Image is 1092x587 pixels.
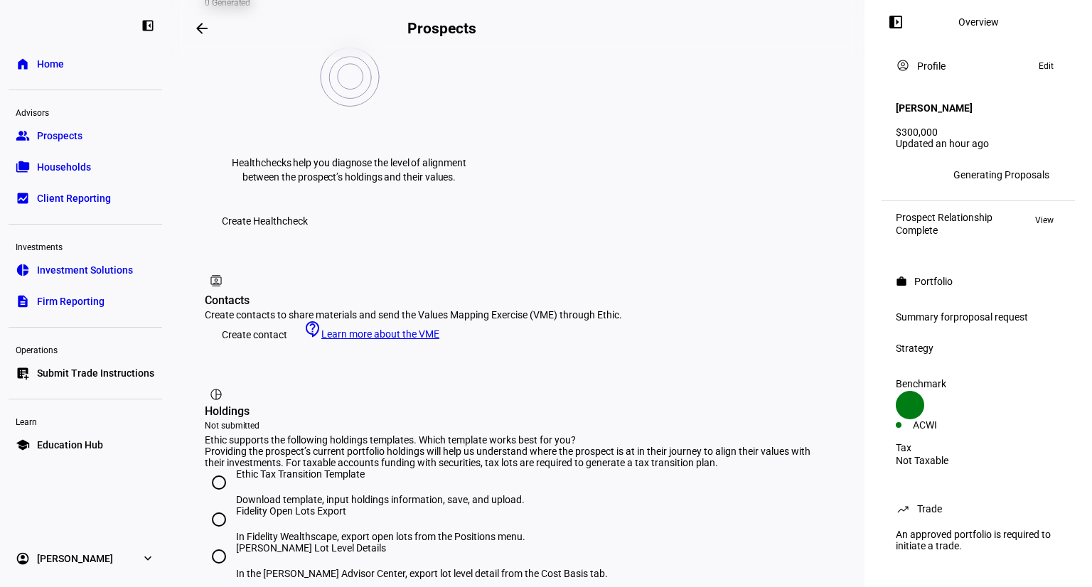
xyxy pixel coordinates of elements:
eth-panel-overview-card-header: Portfolio [896,273,1061,290]
button: View [1028,212,1061,229]
div: Holdings [205,403,830,420]
div: Complete [896,225,992,236]
div: Strategy [896,343,1061,354]
mat-icon: contacts [209,274,223,288]
span: Education Hub [37,438,103,452]
span: Client Reporting [37,191,111,205]
eth-panel-overview-card-header: Profile [896,58,1061,75]
p: Healthchecks help you diagnose the level of alignment between the prospect’s holdings and their v... [227,156,471,184]
div: An approved portfolio is required to initiate a trade. [887,523,1069,557]
div: In Fidelity Wealthscape, export open lots from the Positions menu. [236,531,525,542]
mat-icon: account_circle [896,58,910,72]
div: Investments [9,236,162,256]
span: Submit Trade Instructions [37,366,154,380]
mat-icon: contact_support [304,321,321,338]
span: Create Healthcheck [222,207,308,235]
div: Create contacts to share materials and send the Values Mapping Exercise (VME) through Ethic. [205,309,631,321]
div: Portfolio [914,276,953,287]
eth-panel-overview-card-header: Trade [896,500,1061,517]
span: proposal request [953,311,1028,323]
a: groupProspects [9,122,162,150]
span: MM [921,170,936,180]
eth-mat-symbol: left_panel_close [141,18,155,33]
h2: Prospects [407,20,476,37]
span: Prospects [37,129,82,143]
div: Providing the prospect’s current portfolio holdings will help us understand where the prospect is... [205,446,830,468]
mat-icon: work [896,276,907,287]
eth-mat-symbol: school [16,438,30,452]
eth-mat-symbol: account_circle [16,551,30,566]
eth-mat-symbol: bid_landscape [16,191,30,205]
eth-mat-symbol: description [16,294,30,308]
span: MD [901,170,914,180]
div: Advisors [9,102,162,122]
div: Contacts [205,292,830,309]
a: bid_landscapeClient Reporting [9,184,162,212]
div: Tax [896,442,1061,453]
div: Not Taxable [896,455,1061,466]
div: Overview [958,16,999,28]
a: Learn more about the VME [304,328,439,340]
eth-mat-symbol: pie_chart [16,263,30,277]
span: Home [37,57,64,71]
div: Generating Proposals [953,169,1049,181]
a: homeHome [9,50,162,78]
button: Edit [1032,58,1061,75]
mat-icon: pie_chart [209,387,223,402]
div: Not submitted [205,420,830,431]
div: Prospect Relationship [896,212,992,223]
mat-icon: left_panel_open [887,14,904,31]
div: Download template, input holdings information, save, and upload. [236,494,525,505]
div: Profile [917,60,946,72]
span: Households [37,160,91,174]
eth-mat-symbol: folder_copy [16,160,30,174]
mat-icon: arrow_backwards [193,20,210,37]
div: Operations [9,339,162,359]
a: pie_chartInvestment Solutions [9,256,162,284]
div: [PERSON_NAME] Lot Level Details [236,542,608,554]
div: Summary for [896,311,1061,323]
div: Updated an hour ago [896,138,1061,149]
eth-mat-symbol: group [16,129,30,143]
a: descriptionFirm Reporting [9,287,162,316]
div: Ethic supports the following holdings templates. Which template works best for you? [205,434,830,446]
eth-mat-symbol: expand_more [141,551,155,566]
span: [PERSON_NAME] [37,551,113,566]
div: In the [PERSON_NAME] Advisor Center, export lot level detail from the Cost Basis tab. [236,568,608,579]
div: Benchmark [896,378,1061,389]
button: Create Healthcheck [205,207,325,235]
div: ACWI [913,419,978,431]
div: Ethic Tax Transition Template [236,468,525,480]
span: Investment Solutions [37,263,133,277]
h4: [PERSON_NAME] [896,102,973,114]
span: Firm Reporting [37,294,105,308]
mat-icon: trending_up [896,502,910,516]
span: Learn more about the VME [321,328,439,340]
a: folder_copyHouseholds [9,153,162,181]
span: View [1035,212,1054,229]
div: $300,000 [896,126,1061,138]
div: Fidelity Open Lots Export [236,505,525,517]
span: Edit [1039,58,1054,75]
span: Create contact [222,321,287,349]
div: Trade [917,503,942,515]
eth-mat-symbol: home [16,57,30,71]
div: Learn [9,411,162,431]
button: Create contact [205,321,304,349]
eth-mat-symbol: list_alt_add [16,366,30,380]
